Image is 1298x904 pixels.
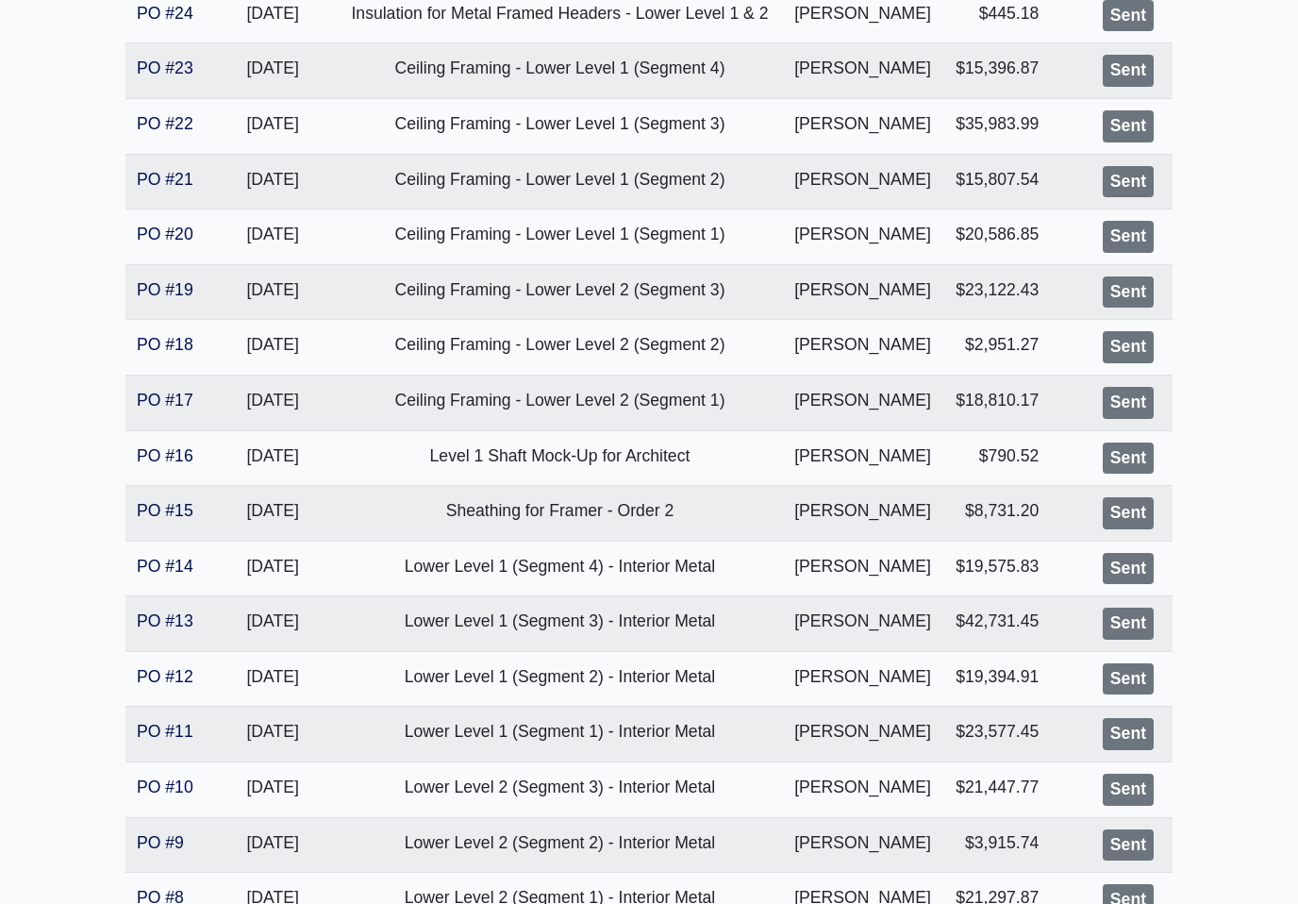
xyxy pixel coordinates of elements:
[1103,388,1154,420] div: Sent
[208,597,338,653] td: [DATE]
[782,265,943,321] td: [PERSON_NAME]
[137,281,193,300] a: PO #19
[943,763,1050,819] td: $21,447.77
[943,542,1050,597] td: $19,575.83
[782,321,943,377] td: [PERSON_NAME]
[137,668,193,687] a: PO #12
[1103,56,1154,88] div: Sent
[782,542,943,597] td: [PERSON_NAME]
[208,652,338,708] td: [DATE]
[208,155,338,210] td: [DATE]
[338,818,783,874] td: Lower Level 2 (Segment 2) - Interior Metal
[208,99,338,155] td: [DATE]
[137,558,193,577] a: PO #14
[782,652,943,708] td: [PERSON_NAME]
[137,226,193,244] a: PO #20
[782,431,943,487] td: [PERSON_NAME]
[943,487,1050,543] td: $8,731.20
[208,44,338,100] td: [DATE]
[137,59,193,78] a: PO #23
[782,487,943,543] td: [PERSON_NAME]
[943,210,1050,266] td: $20,586.85
[1103,830,1154,862] div: Sent
[943,265,1050,321] td: $23,122.43
[943,376,1050,431] td: $18,810.17
[943,652,1050,708] td: $19,394.91
[208,708,338,763] td: [DATE]
[1103,222,1154,254] div: Sent
[137,778,193,797] a: PO #10
[338,597,783,653] td: Lower Level 1 (Segment 3) - Interior Metal
[782,818,943,874] td: [PERSON_NAME]
[782,210,943,266] td: [PERSON_NAME]
[208,487,338,543] td: [DATE]
[338,44,783,100] td: Ceiling Framing - Lower Level 1 (Segment 4)
[1103,664,1154,696] div: Sent
[1103,332,1154,364] div: Sent
[137,612,193,631] a: PO #13
[137,336,193,355] a: PO #18
[1103,1,1154,33] div: Sent
[1103,719,1154,751] div: Sent
[1103,277,1154,310] div: Sent
[1103,775,1154,807] div: Sent
[782,155,943,210] td: [PERSON_NAME]
[208,376,338,431] td: [DATE]
[943,431,1050,487] td: $790.52
[1103,444,1154,476] div: Sent
[943,99,1050,155] td: $35,983.99
[137,723,193,742] a: PO #11
[1103,498,1154,530] div: Sent
[137,447,193,466] a: PO #16
[338,431,783,487] td: Level 1 Shaft Mock-Up for Architect
[137,834,184,853] a: PO #9
[1103,609,1154,641] div: Sent
[1103,111,1154,143] div: Sent
[943,818,1050,874] td: $3,915.74
[137,392,193,410] a: PO #17
[208,210,338,266] td: [DATE]
[208,763,338,819] td: [DATE]
[208,265,338,321] td: [DATE]
[137,171,193,190] a: PO #21
[137,5,193,24] a: PO #24
[338,542,783,597] td: Lower Level 1 (Segment 4) - Interior Metal
[208,818,338,874] td: [DATE]
[208,431,338,487] td: [DATE]
[782,708,943,763] td: [PERSON_NAME]
[338,321,783,377] td: Ceiling Framing - Lower Level 2 (Segment 2)
[208,542,338,597] td: [DATE]
[338,708,783,763] td: Lower Level 1 (Segment 1) - Interior Metal
[137,502,193,521] a: PO #15
[1103,554,1154,586] div: Sent
[338,652,783,708] td: Lower Level 1 (Segment 2) - Interior Metal
[782,376,943,431] td: [PERSON_NAME]
[782,99,943,155] td: [PERSON_NAME]
[208,321,338,377] td: [DATE]
[782,44,943,100] td: [PERSON_NAME]
[943,597,1050,653] td: $42,731.45
[943,155,1050,210] td: $15,807.54
[338,376,783,431] td: Ceiling Framing - Lower Level 2 (Segment 1)
[782,597,943,653] td: [PERSON_NAME]
[338,99,783,155] td: Ceiling Framing - Lower Level 1 (Segment 3)
[338,265,783,321] td: Ceiling Framing - Lower Level 2 (Segment 3)
[338,155,783,210] td: Ceiling Framing - Lower Level 1 (Segment 2)
[782,763,943,819] td: [PERSON_NAME]
[338,487,783,543] td: Sheathing for Framer - Order 2
[943,708,1050,763] td: $23,577.45
[943,44,1050,100] td: $15,396.87
[1103,167,1154,199] div: Sent
[137,115,193,134] a: PO #22
[943,321,1050,377] td: $2,951.27
[338,763,783,819] td: Lower Level 2 (Segment 3) - Interior Metal
[338,210,783,266] td: Ceiling Framing - Lower Level 1 (Segment 1)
